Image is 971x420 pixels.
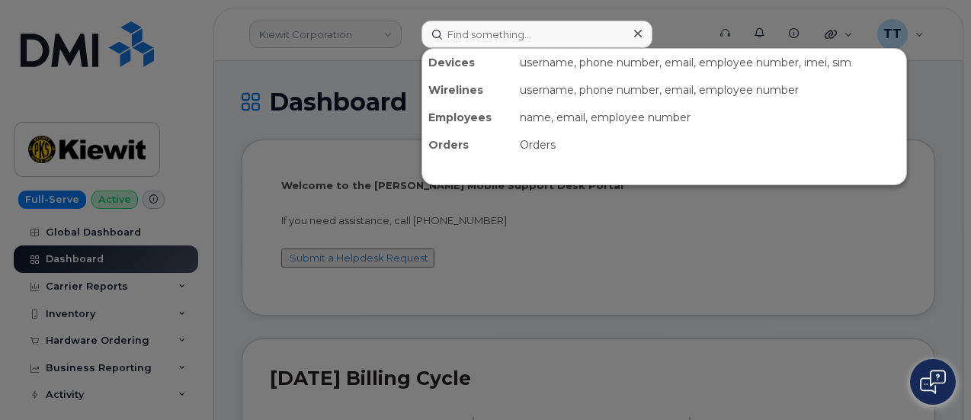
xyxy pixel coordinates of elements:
[422,49,514,76] div: Devices
[422,131,514,159] div: Orders
[514,76,906,104] div: username, phone number, email, employee number
[422,76,514,104] div: Wirelines
[514,49,906,76] div: username, phone number, email, employee number, imei, sim
[920,370,946,394] img: Open chat
[514,131,906,159] div: Orders
[514,104,906,131] div: name, email, employee number
[422,104,514,131] div: Employees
